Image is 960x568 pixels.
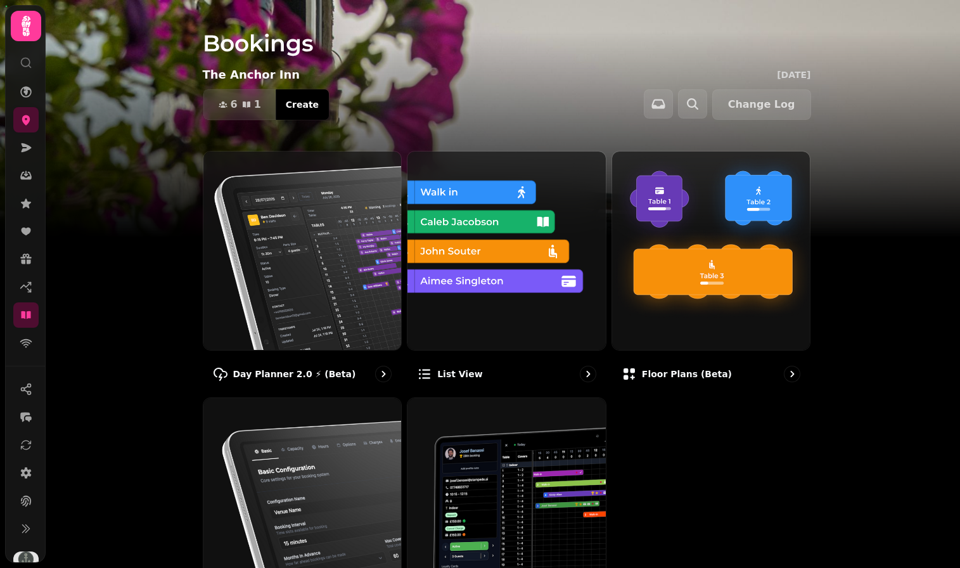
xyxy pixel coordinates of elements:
[254,100,261,110] span: 1
[407,151,606,392] a: List viewList view
[377,368,390,380] svg: go to
[203,151,402,392] a: Day Planner 2.0 ⚡ (Beta)Day Planner 2.0 ⚡ (Beta)
[777,68,810,81] p: [DATE]
[437,368,482,380] p: List view
[203,152,402,350] img: Day Planner 2.0 ⚡ (Beta)
[786,368,798,380] svg: go to
[233,368,356,380] p: Day Planner 2.0 ⚡ (Beta)
[728,100,795,110] span: Change Log
[286,100,319,109] span: Create
[642,368,732,380] p: Floor Plans (beta)
[231,100,238,110] span: 6
[582,368,594,380] svg: go to
[612,152,810,350] img: Floor Plans (beta)
[611,151,811,392] a: Floor Plans (beta)Floor Plans (beta)
[203,89,276,120] button: 61
[276,89,329,120] button: Create
[712,89,811,120] button: Change Log
[203,66,300,84] p: The Anchor Inn
[407,152,606,350] img: List view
